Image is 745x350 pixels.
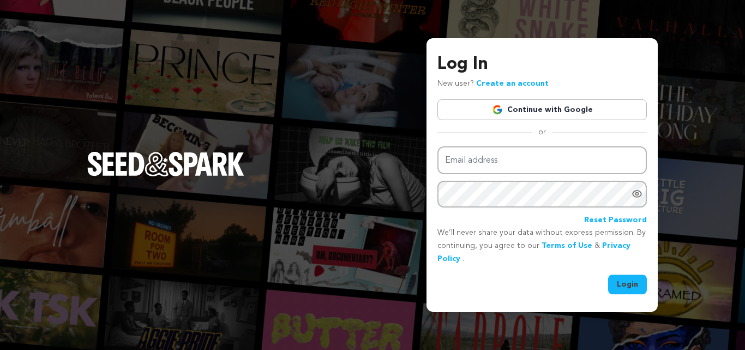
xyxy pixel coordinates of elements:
a: Continue with Google [437,99,647,120]
a: Show password as plain text. Warning: this will display your password on the screen. [632,188,642,199]
a: Create an account [476,80,549,87]
a: Seed&Spark Homepage [87,152,244,198]
span: or [532,127,552,138]
input: Email address [437,146,647,174]
a: Reset Password [584,214,647,227]
p: We’ll never share your data without express permission. By continuing, you agree to our & . [437,227,647,265]
h3: Log In [437,51,647,78]
img: Seed&Spark Logo [87,152,244,176]
p: New user? [437,78,549,91]
a: Terms of Use [542,242,592,250]
img: Google logo [492,104,503,115]
a: Privacy Policy [437,242,630,263]
button: Login [608,275,647,294]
